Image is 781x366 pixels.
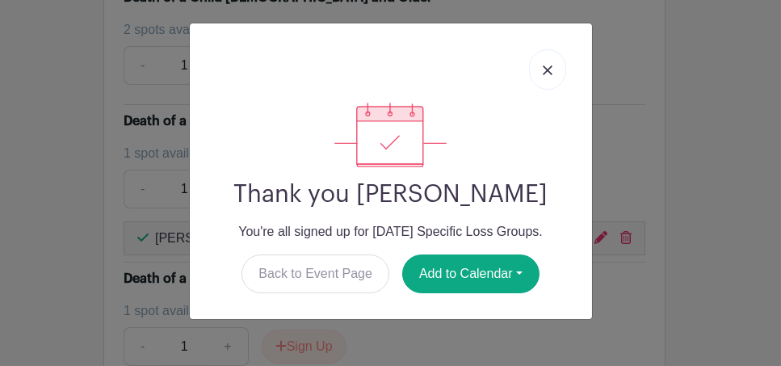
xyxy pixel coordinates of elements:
img: signup_complete-c468d5dda3e2740ee63a24cb0ba0d3ce5d8a4ecd24259e683200fb1569d990c8.svg [334,103,446,167]
button: Add to Calendar [402,255,540,293]
a: Back to Event Page [241,255,389,293]
p: You're all signed up for [DATE] Specific Loss Groups. [203,222,579,242]
img: close_button-5f87c8562297e5c2d7936805f587ecaba9071eb48480494691a3f1689db116b3.svg [543,65,552,75]
h2: Thank you [PERSON_NAME] [203,180,579,209]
